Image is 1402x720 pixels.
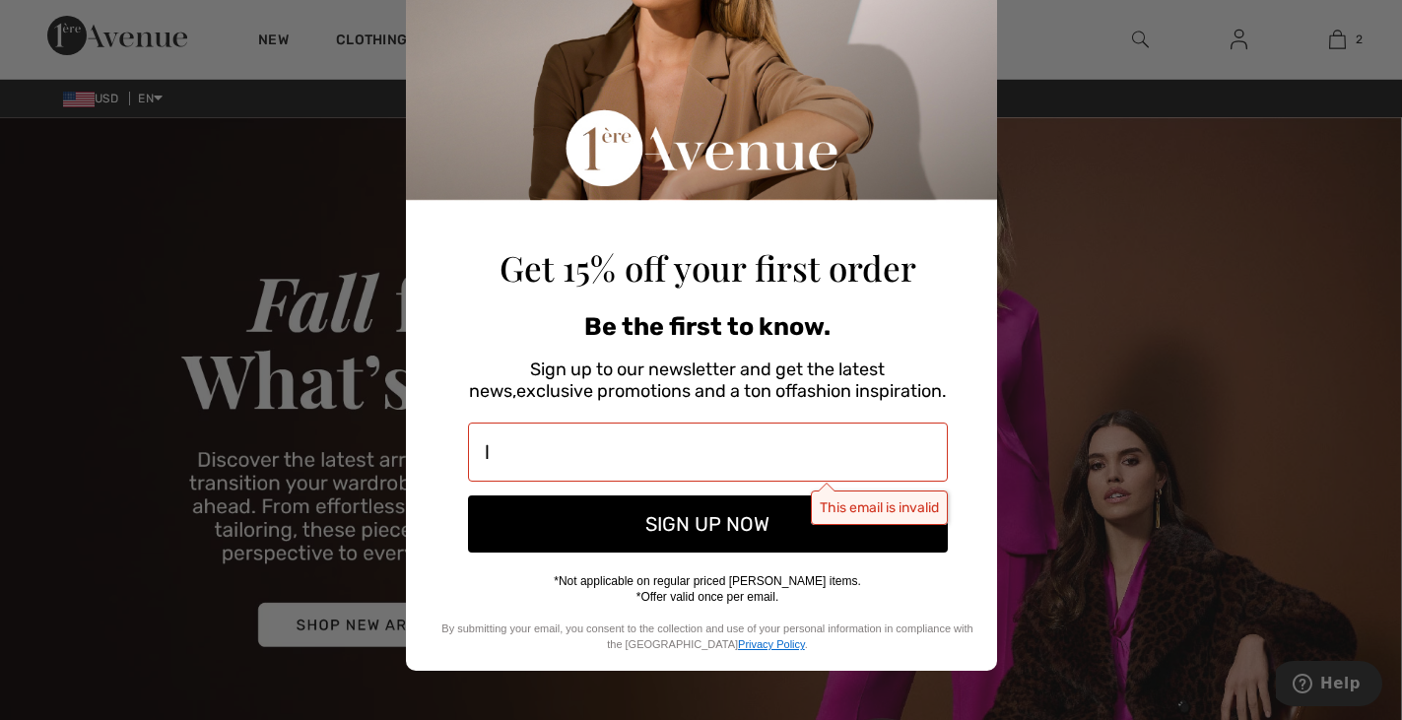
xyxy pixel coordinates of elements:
[797,380,947,402] span: fashion inspiration.
[516,380,797,402] span: exclusive promotions and a ton of
[584,312,831,341] span: Be the first to know.
[738,638,805,650] a: Privacy Policy
[44,14,85,32] span: Help
[554,574,860,588] span: *Not applicable on regular priced [PERSON_NAME] items.
[468,423,948,482] input: Enter Your Email
[500,244,916,291] span: Get 15% off your first order
[636,590,779,604] span: *Offer valid once per email.
[468,495,948,553] button: SIGN UP NOW
[441,622,972,650] span: By submitting your email, you consent to the collection and use of your personal information in c...
[469,359,886,402] span: Sign up to our newsletter and get the latest news,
